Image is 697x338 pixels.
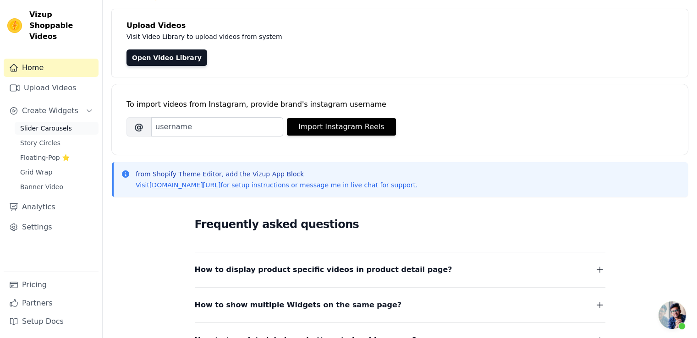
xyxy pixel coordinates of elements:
[149,181,221,189] a: [DOMAIN_NAME][URL]
[29,9,95,42] span: Vizup Shoppable Videos
[15,180,99,193] a: Banner Video
[20,138,60,147] span: Story Circles
[4,294,99,312] a: Partners
[15,136,99,149] a: Story Circles
[20,124,72,133] span: Slider Carousels
[20,153,70,162] span: Floating-Pop ⭐
[659,301,686,329] div: Open chat
[136,180,417,190] p: Visit for setup instructions or message me in live chat for support.
[287,118,396,136] button: Import Instagram Reels
[4,276,99,294] a: Pricing
[126,31,537,42] p: Visit Video Library to upload videos from system
[136,169,417,179] p: from Shopify Theme Editor, add the Vizup App Block
[126,99,673,110] div: To import videos from Instagram, provide brand's instagram username
[126,20,673,31] h4: Upload Videos
[15,151,99,164] a: Floating-Pop ⭐
[22,105,78,116] span: Create Widgets
[15,122,99,135] a: Slider Carousels
[4,79,99,97] a: Upload Videos
[195,299,402,311] span: How to show multiple Widgets on the same page?
[7,18,22,33] img: Vizup
[4,102,99,120] button: Create Widgets
[195,299,605,311] button: How to show multiple Widgets on the same page?
[195,263,452,276] span: How to display product specific videos in product detail page?
[4,312,99,331] a: Setup Docs
[4,218,99,236] a: Settings
[15,166,99,179] a: Grid Wrap
[4,59,99,77] a: Home
[151,117,283,136] input: username
[126,49,207,66] a: Open Video Library
[195,263,605,276] button: How to display product specific videos in product detail page?
[195,215,605,234] h2: Frequently asked questions
[20,182,63,191] span: Banner Video
[20,168,52,177] span: Grid Wrap
[126,117,151,136] span: @
[4,198,99,216] a: Analytics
